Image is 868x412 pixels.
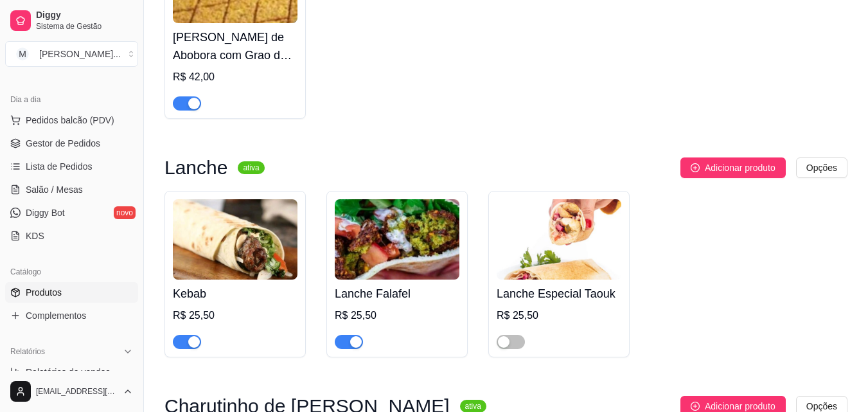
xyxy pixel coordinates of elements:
div: Dia a dia [5,89,138,110]
button: Adicionar produto [680,157,786,178]
span: KDS [26,229,44,242]
sup: ativa [238,161,264,174]
h3: Lanche [164,160,227,175]
span: Complementos [26,309,86,322]
a: Relatórios de vendas [5,362,138,382]
img: product-image [173,199,297,280]
div: R$ 25,50 [173,308,297,323]
div: R$ 25,50 [335,308,459,323]
span: Gestor de Pedidos [26,137,100,150]
span: Adicionar produto [705,161,775,175]
a: Produtos [5,282,138,303]
a: Lista de Pedidos [5,156,138,177]
a: KDS [5,226,138,246]
div: [PERSON_NAME] ... [39,48,121,60]
span: Lista de Pedidos [26,160,93,173]
h4: Lanche Falafel [335,285,459,303]
span: Salão / Mesas [26,183,83,196]
a: Diggy Botnovo [5,202,138,223]
a: DiggySistema de Gestão [5,5,138,36]
span: Pedidos balcão (PDV) [26,114,114,127]
span: Opções [806,161,837,175]
button: Select a team [5,41,138,67]
a: Complementos [5,305,138,326]
span: M [16,48,29,60]
button: [EMAIL_ADDRESS][DOMAIN_NAME] [5,376,138,407]
span: Diggy [36,10,133,21]
h4: [PERSON_NAME] de Abobora com Grao de Bico [173,28,297,64]
a: Salão / Mesas [5,179,138,200]
img: product-image [335,199,459,280]
span: Relatórios de vendas [26,366,111,379]
a: Gestor de Pedidos [5,133,138,154]
span: Produtos [26,286,62,299]
button: Opções [796,157,847,178]
div: R$ 42,00 [173,69,297,85]
span: [EMAIL_ADDRESS][DOMAIN_NAME] [36,386,118,397]
span: plus-circle [691,402,700,411]
button: Pedidos balcão (PDV) [5,110,138,130]
span: plus-circle [691,163,700,172]
img: product-image [497,199,621,280]
span: Sistema de Gestão [36,21,133,31]
div: Catálogo [5,262,138,282]
span: Relatórios [10,346,45,357]
div: R$ 25,50 [497,308,621,323]
h4: Kebab [173,285,297,303]
h4: Lanche Especial Taouk [497,285,621,303]
span: Diggy Bot [26,206,65,219]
